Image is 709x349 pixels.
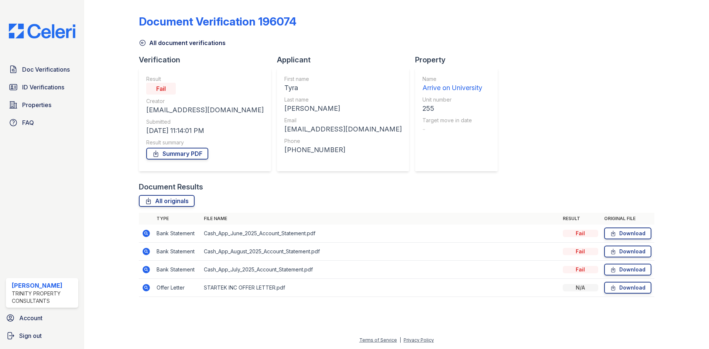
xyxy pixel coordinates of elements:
[146,118,264,126] div: Submitted
[12,290,75,305] div: Trinity Property Consultants
[146,139,264,146] div: Result summary
[604,227,651,239] a: Download
[22,118,34,127] span: FAQ
[422,103,482,114] div: 255
[422,83,482,93] div: Arrive on University
[604,264,651,276] a: Download
[359,337,397,343] a: Terms of Service
[154,261,201,279] td: Bank Statement
[604,282,651,294] a: Download
[6,80,78,95] a: ID Verifications
[422,117,482,124] div: Target move in date
[22,100,51,109] span: Properties
[604,246,651,257] a: Download
[422,96,482,103] div: Unit number
[284,75,402,83] div: First name
[3,24,81,38] img: CE_Logo_Blue-a8612792a0a2168367f1c8372b55b34899dd931a85d93a1a3d3e32e68fde9ad4.png
[6,62,78,77] a: Doc Verifications
[284,96,402,103] div: Last name
[19,314,42,322] span: Account
[139,182,203,192] div: Document Results
[146,97,264,105] div: Creator
[201,213,560,225] th: File name
[3,328,81,343] a: Sign out
[284,117,402,124] div: Email
[139,55,277,65] div: Verification
[422,75,482,93] a: Name Arrive on University
[154,213,201,225] th: Type
[154,243,201,261] td: Bank Statement
[284,124,402,134] div: [EMAIL_ADDRESS][DOMAIN_NAME]
[3,311,81,325] a: Account
[400,337,401,343] div: |
[284,103,402,114] div: [PERSON_NAME]
[284,137,402,145] div: Phone
[12,281,75,290] div: [PERSON_NAME]
[6,115,78,130] a: FAQ
[6,97,78,112] a: Properties
[422,75,482,83] div: Name
[284,83,402,93] div: Tyra
[201,279,560,297] td: STARTEK INC OFFER LETTER.pdf
[563,266,598,273] div: Fail
[139,195,195,207] a: All originals
[22,83,64,92] span: ID Verifications
[139,15,297,28] div: Document Verification 196074
[146,83,176,95] div: Fail
[19,331,42,340] span: Sign out
[139,38,226,47] a: All document verifications
[146,148,208,160] a: Summary PDF
[563,284,598,291] div: N/A
[277,55,415,65] div: Applicant
[22,65,70,74] span: Doc Verifications
[146,105,264,115] div: [EMAIL_ADDRESS][DOMAIN_NAME]
[146,126,264,136] div: [DATE] 11:14:01 PM
[201,225,560,243] td: Cash_App_June_2025_Account_Statement.pdf
[422,124,482,134] div: -
[154,225,201,243] td: Bank Statement
[601,213,654,225] th: Original file
[201,261,560,279] td: Cash_App_July_2025_Account_Statement.pdf
[563,248,598,255] div: Fail
[404,337,434,343] a: Privacy Policy
[563,230,598,237] div: Fail
[560,213,601,225] th: Result
[201,243,560,261] td: Cash_App_August_2025_Account_Statement.pdf
[154,279,201,297] td: Offer Letter
[284,145,402,155] div: [PHONE_NUMBER]
[415,55,504,65] div: Property
[146,75,264,83] div: Result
